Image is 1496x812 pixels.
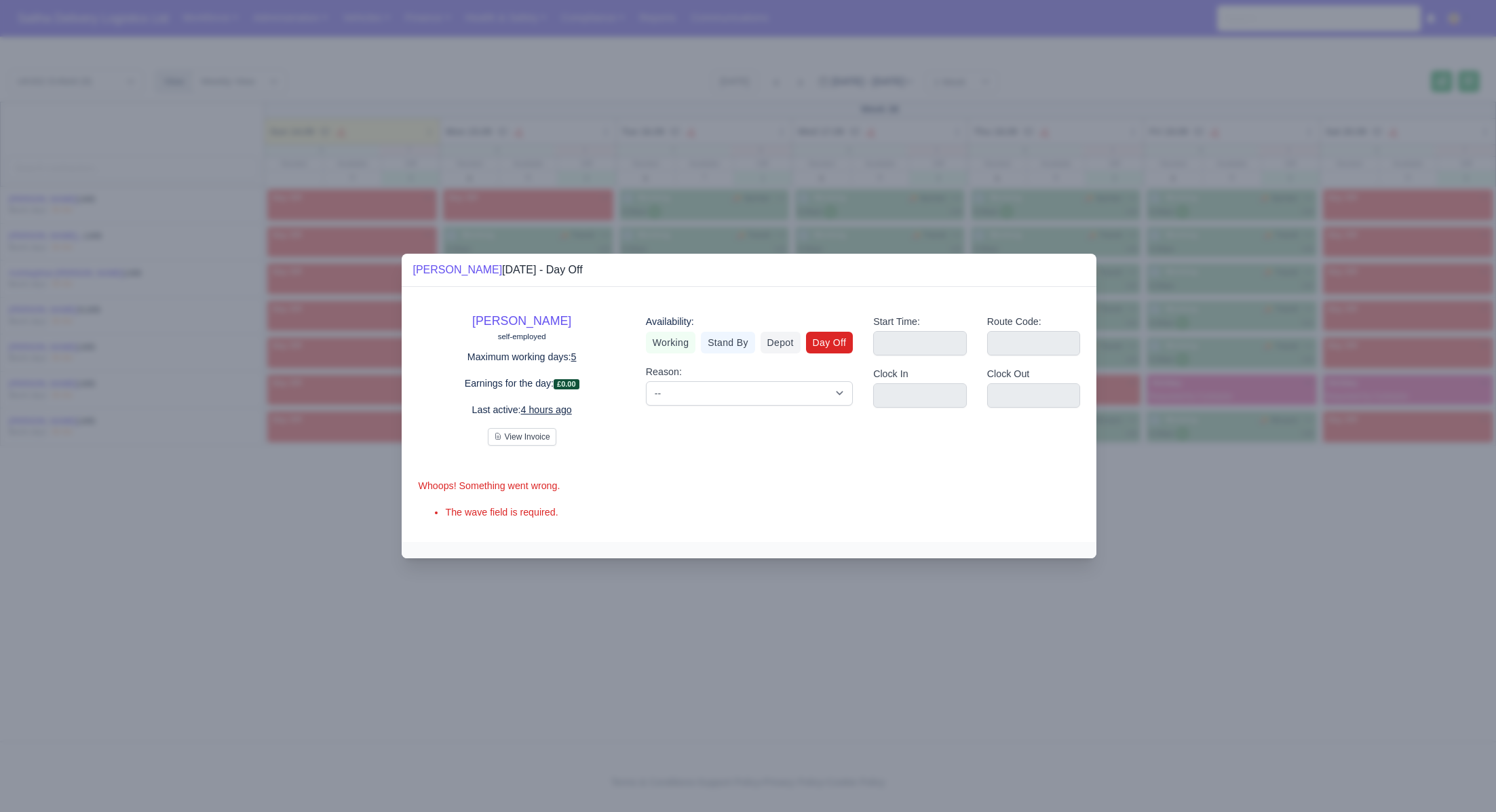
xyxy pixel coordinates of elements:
small: self-employed [498,332,546,341]
u: 4 hours ago [521,404,572,415]
a: [PERSON_NAME] [413,264,502,275]
iframe: Chat Widget [1428,747,1496,812]
p: Maximum working days: [418,349,625,365]
a: Stand By [701,332,754,353]
p: Earnings for the day: [418,376,625,391]
a: [PERSON_NAME] [472,314,571,328]
div: Whoops! Something went wrong. [418,478,1080,494]
a: Depot [761,332,801,353]
li: The wave field is required. [445,505,1080,520]
div: [DATE] - Day Off [413,262,582,278]
label: Clock Out [987,366,1030,382]
div: Availability: [646,314,853,330]
label: Reason: [646,364,682,380]
span: £0.00 [554,379,579,389]
label: Start Time: [873,314,920,330]
label: Route Code: [987,314,1041,330]
a: Working [646,332,695,353]
p: Last active: [418,402,625,418]
u: 5 [571,351,577,362]
button: View Invoice [488,428,556,446]
label: Clock In [873,366,908,382]
a: Day Off [806,332,854,353]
